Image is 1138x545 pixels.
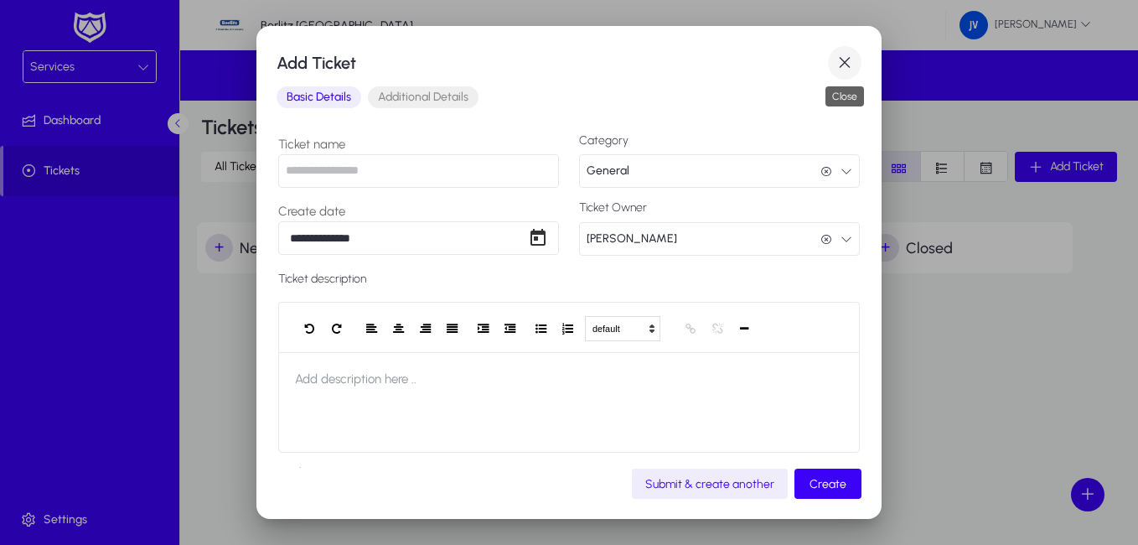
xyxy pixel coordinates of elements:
[278,466,559,480] label: Pipeline
[632,469,788,499] button: Submit & create another
[296,318,323,341] button: Undo
[496,318,523,341] button: Outdent
[527,318,554,341] button: Unordered List
[825,86,864,106] div: Close
[438,318,465,341] button: Justify Full
[587,154,629,188] span: General
[645,477,774,491] span: Submit & create another
[579,201,860,215] label: Ticket Owner
[385,318,411,341] button: Justify Center
[277,49,828,76] h1: Add Ticket
[554,318,581,341] button: Ordered List
[579,134,860,148] label: Category
[585,316,660,341] button: default
[278,134,559,154] label: Ticket name
[277,86,361,108] button: Basic Details
[521,221,555,255] button: Open calendar
[469,318,496,341] button: Indent
[411,318,438,341] button: Justify Right
[358,318,385,341] button: Justify Left
[278,269,860,289] p: Ticket description
[277,80,861,114] mat-button-toggle-group: Font Style
[278,352,433,406] span: Add description here ..
[587,222,677,256] span: [PERSON_NAME]
[368,86,478,108] button: Additional Details
[794,469,861,499] button: Create
[323,318,349,341] button: Redo
[810,477,846,491] span: Create
[731,318,758,341] button: Horizontal Line
[278,204,345,219] label: Create date
[579,466,860,480] label: Stage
